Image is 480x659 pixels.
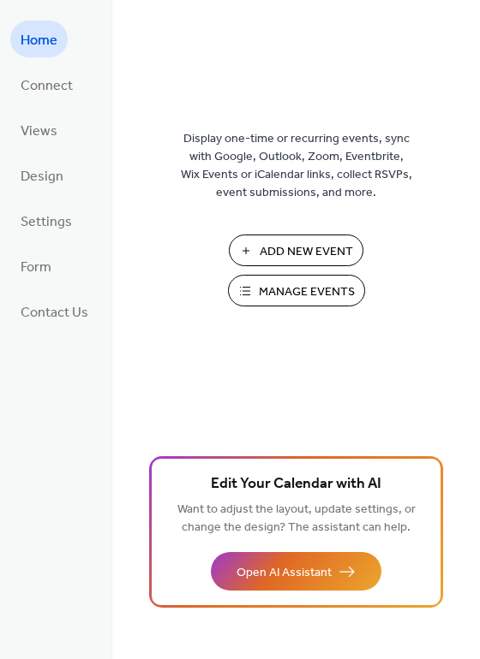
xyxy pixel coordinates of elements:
a: Connect [10,66,83,103]
span: Display one-time or recurring events, sync with Google, Outlook, Zoom, Eventbrite, Wix Events or ... [181,130,412,202]
span: Home [21,27,57,54]
span: Manage Events [259,283,355,301]
span: Edit Your Calendar with AI [211,472,381,496]
span: Settings [21,209,72,235]
button: Add New Event [229,235,363,266]
a: Settings [10,202,82,239]
a: Form [10,247,62,284]
span: Want to adjust the layout, update settings, or change the design? The assistant can help. [177,498,416,539]
button: Manage Events [228,275,365,306]
a: Home [10,21,68,57]
span: Form [21,254,51,281]
a: Contact Us [10,293,99,329]
span: Open AI Assistant [237,564,332,582]
span: Add New Event [260,243,353,261]
span: Views [21,118,57,145]
span: Connect [21,73,73,99]
span: Contact Us [21,300,88,326]
span: Design [21,163,63,190]
a: Design [10,157,74,193]
a: Views [10,111,68,148]
button: Open AI Assistant [211,552,381,591]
